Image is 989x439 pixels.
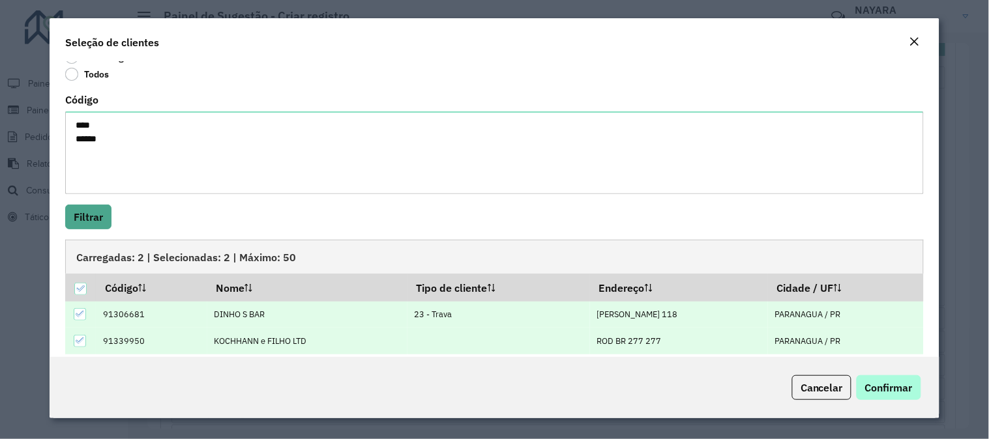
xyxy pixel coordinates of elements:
[909,36,920,47] em: Fechar
[65,68,109,81] label: Todos
[207,328,407,354] td: KOCHHANN e FILHO LTD
[407,302,590,328] td: 23 - Trava
[857,375,921,400] button: Confirmar
[865,381,913,394] span: Confirmar
[207,274,407,301] th: Nome
[65,205,111,229] button: Filtrar
[792,375,851,400] button: Cancelar
[65,240,924,274] div: Carregadas: 2 | Selecionadas: 2 | Máximo: 50
[407,274,590,301] th: Tipo de cliente
[906,34,924,51] button: Close
[96,302,207,328] td: 91306681
[768,302,923,328] td: PARANAGUA / PR
[96,328,207,354] td: 91339950
[768,274,923,301] th: Cidade / UF
[590,328,768,354] td: ROD BR 277 277
[590,302,768,328] td: [PERSON_NAME] 118
[65,35,159,50] h4: Seleção de clientes
[590,274,768,301] th: Endereço
[65,92,98,107] label: Código
[207,302,407,328] td: DINHO S BAR
[801,381,843,394] span: Cancelar
[768,328,923,354] td: PARANAGUA / PR
[96,274,207,301] th: Código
